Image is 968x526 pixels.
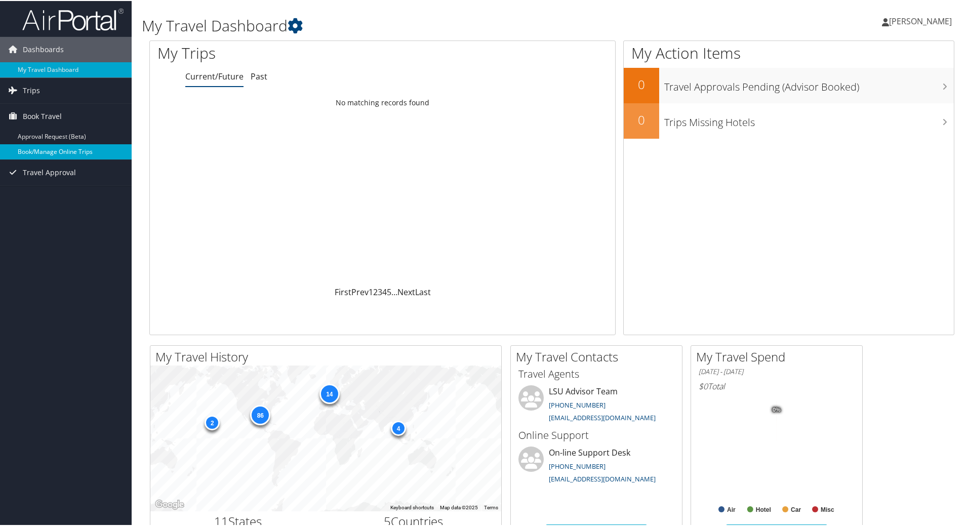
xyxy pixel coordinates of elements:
h2: 0 [624,110,659,128]
a: [PHONE_NUMBER] [549,399,606,409]
img: Google [153,497,186,510]
a: 5 [387,286,391,297]
li: On-line Support Desk [513,446,679,487]
a: 0Trips Missing Hotels [624,102,954,138]
a: [PERSON_NAME] [882,5,962,35]
span: Dashboards [23,36,64,61]
h1: My Trips [157,42,414,63]
span: [PERSON_NAME] [889,15,952,26]
a: Prev [351,286,369,297]
tspan: 0% [773,406,781,412]
h2: My Travel Contacts [516,347,682,365]
button: Keyboard shortcuts [390,503,434,510]
span: … [391,286,397,297]
text: Misc [821,505,834,512]
a: 2 [373,286,378,297]
a: 3 [378,286,382,297]
span: Trips [23,77,40,102]
a: 4 [382,286,387,297]
a: First [335,286,351,297]
a: 0Travel Approvals Pending (Advisor Booked) [624,67,954,102]
h6: [DATE] - [DATE] [699,366,855,376]
div: 86 [250,404,270,424]
h2: 0 [624,75,659,92]
li: LSU Advisor Team [513,384,679,426]
h6: Total [699,380,855,391]
h1: My Action Items [624,42,954,63]
img: airportal-logo.png [22,7,124,30]
a: [EMAIL_ADDRESS][DOMAIN_NAME] [549,412,656,421]
h2: My Travel Spend [696,347,862,365]
span: Book Travel [23,103,62,128]
span: Travel Approval [23,159,76,184]
div: 14 [319,383,339,403]
a: Past [251,70,267,81]
a: Current/Future [185,70,244,81]
text: Car [791,505,801,512]
text: Hotel [756,505,771,512]
h1: My Travel Dashboard [142,14,689,35]
a: 1 [369,286,373,297]
span: Map data ©2025 [440,504,478,509]
h3: Travel Agents [518,366,674,380]
a: [PHONE_NUMBER] [549,461,606,470]
span: $0 [699,380,708,391]
a: Last [415,286,431,297]
h3: Trips Missing Hotels [664,109,954,129]
h3: Travel Approvals Pending (Advisor Booked) [664,74,954,93]
a: Next [397,286,415,297]
h2: My Travel History [155,347,501,365]
a: Open this area in Google Maps (opens a new window) [153,497,186,510]
a: Terms (opens in new tab) [484,504,498,509]
div: 4 [391,420,406,435]
td: No matching records found [150,93,615,111]
text: Air [727,505,736,512]
h3: Online Support [518,427,674,441]
div: 2 [205,414,220,429]
a: [EMAIL_ADDRESS][DOMAIN_NAME] [549,473,656,482]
